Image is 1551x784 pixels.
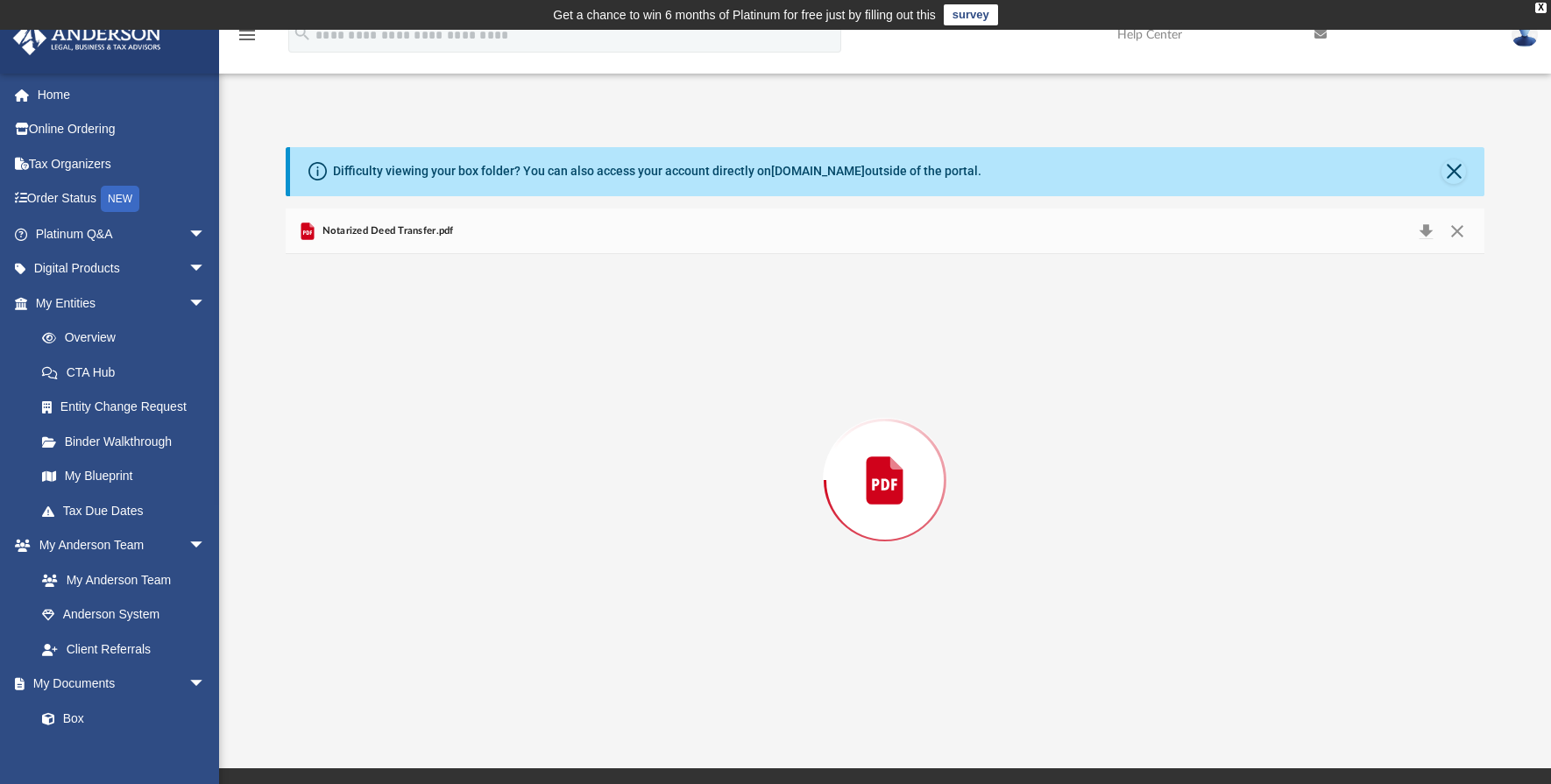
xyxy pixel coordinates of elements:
[1441,219,1473,244] button: Close
[25,321,232,356] a: Overview
[188,286,223,321] span: arrow_drop_down
[333,162,981,180] div: Difficulty viewing your box folder? You can also access your account directly on outside of the p...
[1441,159,1466,184] button: Close
[12,251,232,286] a: Digital Productsarrow_drop_down
[237,25,258,46] i: menu
[12,112,232,147] a: Online Ordering
[553,4,936,25] div: Get a chance to win 6 months of Platinum for free just by filling out this
[25,632,223,667] a: Client Referrals
[12,667,223,702] a: My Documentsarrow_drop_down
[237,33,258,46] a: menu
[25,597,223,632] a: Anderson System
[293,24,312,43] i: search
[1410,219,1441,244] button: Download
[286,208,1484,707] div: Preview
[25,459,223,494] a: My Blueprint
[8,21,166,55] img: Anderson Advisors Platinum Portal
[12,286,232,321] a: My Entitiesarrow_drop_down
[12,181,232,217] a: Order StatusNEW
[12,216,232,251] a: Platinum Q&Aarrow_drop_down
[188,528,223,564] span: arrow_drop_down
[12,77,232,112] a: Home
[318,223,453,239] span: Notarized Deed Transfer.pdf
[25,390,232,425] a: Entity Change Request
[25,424,232,459] a: Binder Walkthrough
[12,528,223,563] a: My Anderson Teamarrow_drop_down
[25,562,215,597] a: My Anderson Team
[188,251,223,287] span: arrow_drop_down
[771,164,865,178] a: [DOMAIN_NAME]
[944,4,998,25] a: survey
[1512,22,1538,47] img: User Pic
[25,701,215,736] a: Box
[188,216,223,252] span: arrow_drop_down
[25,355,232,390] a: CTA Hub
[25,493,232,528] a: Tax Due Dates
[12,146,232,181] a: Tax Organizers
[1535,3,1547,13] div: close
[101,186,139,212] div: NEW
[188,667,223,703] span: arrow_drop_down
